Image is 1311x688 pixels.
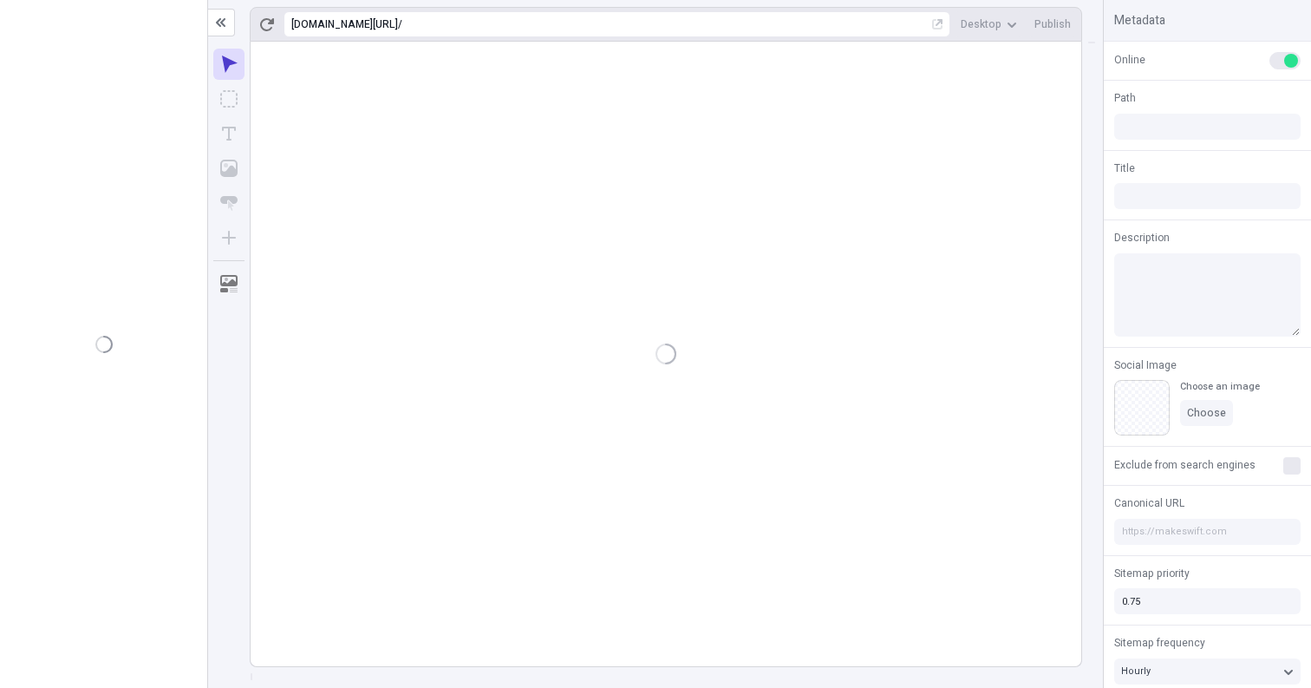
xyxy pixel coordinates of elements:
button: Choose [1180,400,1233,426]
button: Text [213,118,245,149]
span: Sitemap priority [1114,566,1190,581]
span: Path [1114,90,1136,106]
button: Button [213,187,245,219]
span: Social Image [1114,357,1177,373]
div: [URL][DOMAIN_NAME] [291,17,398,31]
span: Desktop [961,17,1001,31]
span: Hourly [1121,664,1151,678]
span: Title [1114,161,1135,176]
button: Image [213,153,245,184]
button: Publish [1027,11,1078,37]
span: Sitemap frequency [1114,635,1205,651]
button: Hourly [1114,659,1301,685]
input: https://makeswift.com [1114,519,1301,545]
button: Box [213,83,245,115]
div: / [398,17,402,31]
span: Online [1114,52,1145,68]
span: Canonical URL [1114,495,1184,511]
span: Publish [1034,17,1071,31]
button: Desktop [954,11,1024,37]
div: Choose an image [1180,380,1260,393]
span: Description [1114,230,1170,246]
span: Exclude from search engines [1114,457,1256,473]
span: Choose [1187,406,1226,420]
